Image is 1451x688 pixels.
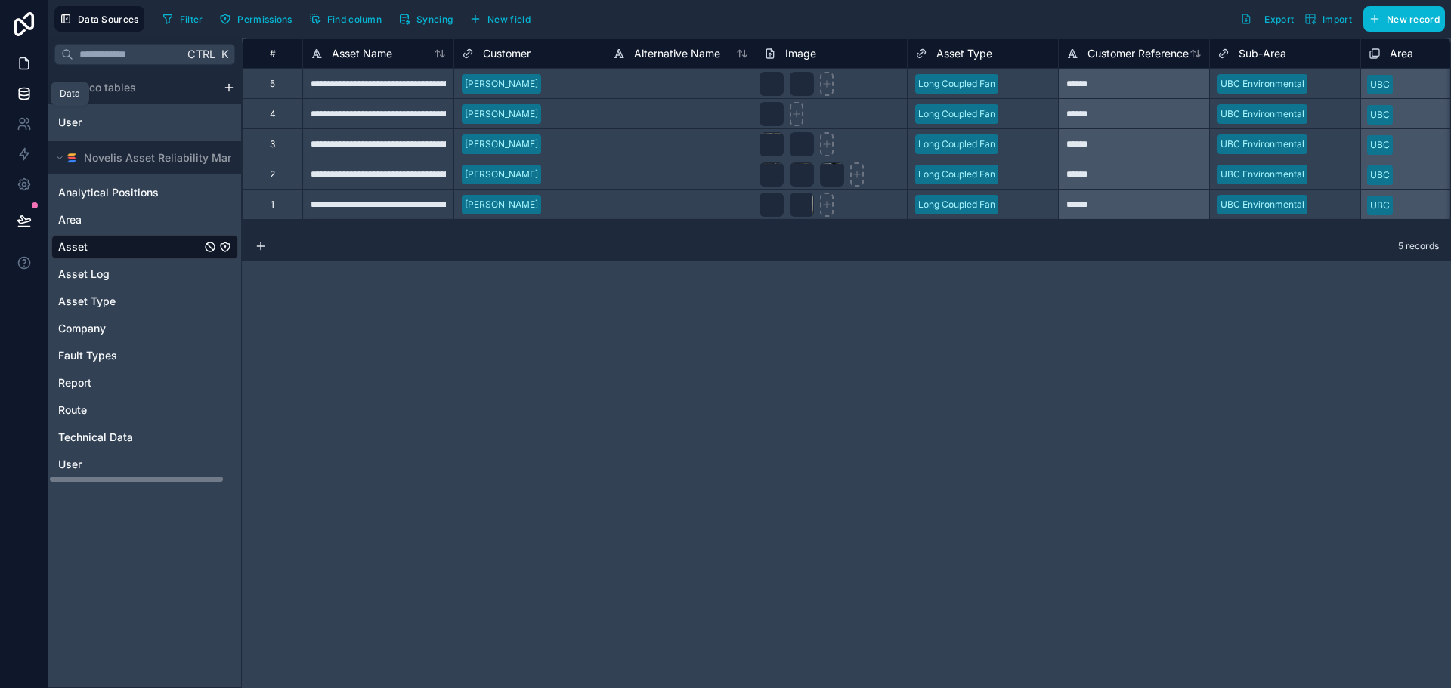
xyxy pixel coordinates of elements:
div: Long Coupled Fan [918,198,995,211]
div: Long Coupled Fan [918,107,995,121]
div: UBC Environmental [1221,198,1304,211]
span: Area [1390,46,1413,61]
div: UBC Environmental [1221,137,1304,151]
span: 5 records [1398,240,1439,252]
span: Alternative Name [634,46,720,61]
button: Find column [304,8,387,30]
span: Import [1323,14,1352,25]
button: New record [1363,6,1445,32]
span: Syncing [416,14,453,25]
span: Customer [483,46,531,61]
button: Data Sources [54,6,144,32]
span: Data Sources [78,14,139,25]
div: [PERSON_NAME] [465,107,538,121]
button: Filter [156,8,209,30]
span: Sub-Area [1239,46,1286,61]
div: Long Coupled Fan [918,77,995,91]
a: Permissions [214,8,303,30]
button: Export [1235,6,1299,32]
span: Find column [327,14,382,25]
button: Permissions [214,8,297,30]
div: Long Coupled Fan [918,168,995,181]
div: UBC Environmental [1221,107,1304,121]
div: Data [60,88,80,100]
button: New field [464,8,536,30]
span: New record [1387,14,1440,25]
div: 2 [270,168,275,180]
a: Syncing [393,8,464,30]
span: Ctrl [186,45,217,63]
div: [PERSON_NAME] [465,198,538,211]
div: Long Coupled Fan [918,137,995,151]
span: Asset Name [332,46,392,61]
span: New field [487,14,531,25]
div: # [254,48,291,59]
span: Asset Type [936,46,992,61]
span: K [219,49,230,60]
span: Permissions [237,14,292,25]
div: UBC Environmental [1221,77,1304,91]
button: Import [1299,6,1357,32]
div: [PERSON_NAME] [465,137,538,151]
div: 3 [270,138,275,150]
div: 1 [271,199,274,211]
div: [PERSON_NAME] [465,168,538,181]
div: 4 [270,108,276,120]
span: Filter [180,14,203,25]
button: Syncing [393,8,458,30]
div: 5 [270,78,275,90]
span: Export [1264,14,1294,25]
div: UBC Environmental [1221,168,1304,181]
a: New record [1357,6,1445,32]
span: Image [785,46,816,61]
div: [PERSON_NAME] [465,77,538,91]
span: Customer Reference [1087,46,1189,61]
